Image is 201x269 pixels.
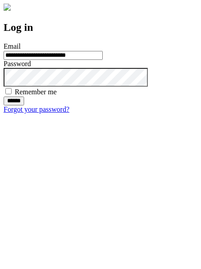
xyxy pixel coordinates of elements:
[4,42,21,50] label: Email
[4,4,11,11] img: logo-4e3dc11c47720685a147b03b5a06dd966a58ff35d612b21f08c02c0306f2b779.png
[4,105,69,113] a: Forgot your password?
[15,88,57,96] label: Remember me
[4,60,31,67] label: Password
[4,21,197,34] h2: Log in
